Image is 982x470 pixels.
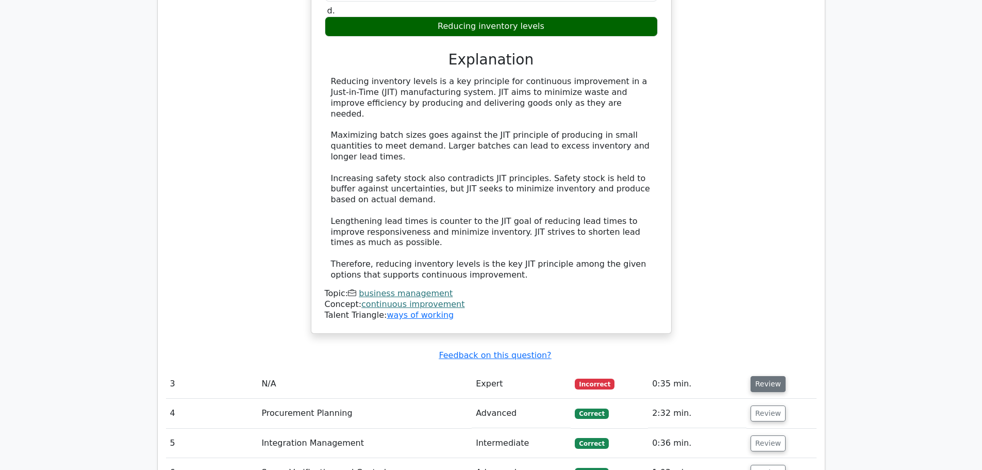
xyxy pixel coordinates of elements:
[327,6,335,15] span: d.
[751,376,786,392] button: Review
[575,438,608,448] span: Correct
[472,369,571,399] td: Expert
[166,369,258,399] td: 3
[575,409,608,419] span: Correct
[257,369,472,399] td: N/A
[648,399,746,428] td: 2:32 min.
[575,379,614,389] span: Incorrect
[472,429,571,458] td: Intermediate
[325,17,658,37] div: Reducing inventory levels
[166,429,258,458] td: 5
[331,51,652,69] h3: Explanation
[331,76,652,280] div: Reducing inventory levels is a key principle for continuous improvement in a Just-in-Time (JIT) m...
[257,429,472,458] td: Integration Management
[359,288,453,298] a: business management
[751,406,786,422] button: Review
[648,429,746,458] td: 0:36 min.
[648,369,746,399] td: 0:35 min.
[166,399,258,428] td: 4
[387,310,454,320] a: ways of working
[257,399,472,428] td: Procurement Planning
[751,435,786,451] button: Review
[439,350,551,360] a: Feedback on this question?
[325,288,658,320] div: Talent Triangle:
[472,399,571,428] td: Advanced
[325,299,658,310] div: Concept:
[325,288,658,299] div: Topic:
[361,299,464,309] a: continuous improvement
